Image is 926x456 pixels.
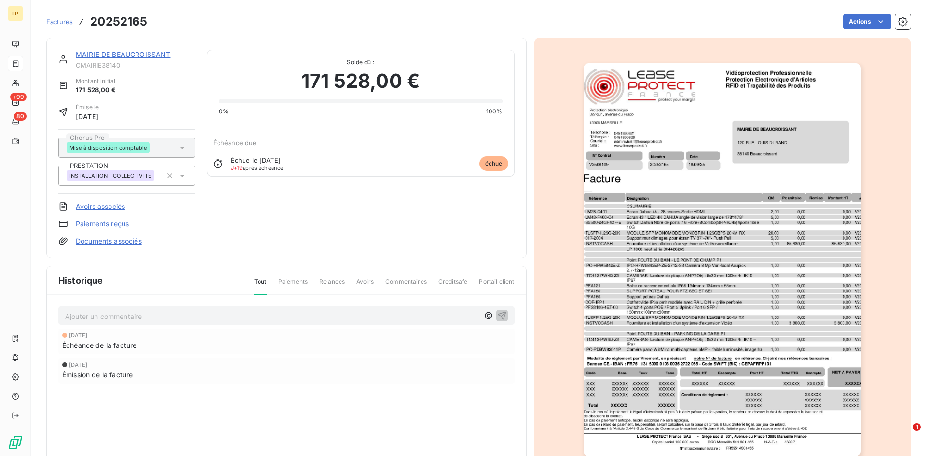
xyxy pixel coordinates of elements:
[69,332,87,338] span: [DATE]
[46,17,73,27] a: Factures
[76,50,170,58] a: MAIRIE DE BEAUCROISSANT
[231,165,243,171] span: J+19
[479,277,514,294] span: Portail client
[479,156,508,171] span: échue
[8,6,23,21] div: LP
[62,340,136,350] span: Échéance de la facture
[438,277,468,294] span: Creditsafe
[76,219,129,229] a: Paiements reçus
[301,67,420,96] span: 171 528,00 €
[356,277,374,294] span: Avoirs
[278,277,308,294] span: Paiements
[76,111,99,122] span: [DATE]
[76,61,195,69] span: CMAIRIE38140
[231,156,281,164] span: Échue le [DATE]
[486,107,503,116] span: 100%
[58,274,103,287] span: Historique
[76,103,99,111] span: Émise le
[69,362,87,368] span: [DATE]
[913,423,921,431] span: 1
[213,139,257,147] span: Échéance due
[385,277,427,294] span: Commentaires
[893,423,916,446] iframe: Intercom live chat
[10,93,27,101] span: +99
[8,435,23,450] img: Logo LeanPay
[584,63,861,456] img: invoice_thumbnail
[76,236,142,246] a: Documents associés
[14,112,27,121] span: 80
[219,58,503,67] span: Solde dû :
[76,77,116,85] span: Montant initial
[69,145,147,151] span: Mise à disposition comptable
[69,173,151,179] span: INSTALLATION - COLLECTIVITE
[90,13,147,30] h3: 20252165
[319,277,345,294] span: Relances
[62,370,133,380] span: Émission de la facture
[219,107,229,116] span: 0%
[231,165,284,171] span: après échéance
[843,14,891,29] button: Actions
[254,277,267,295] span: Tout
[46,18,73,26] span: Factures
[76,85,116,95] span: 171 528,00 €
[76,202,125,211] a: Avoirs associés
